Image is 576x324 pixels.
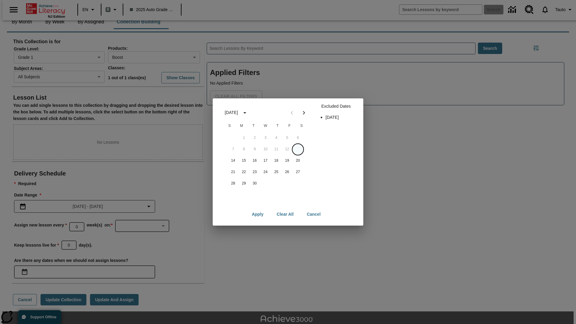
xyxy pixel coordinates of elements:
button: 18 [271,155,282,166]
button: 25 [271,167,282,178]
button: 29 [238,178,249,189]
span: Friday [284,120,295,132]
button: 23 [249,167,260,178]
button: 21 [228,167,238,178]
button: Apply [247,209,268,220]
button: 14 [228,155,238,166]
button: 19 [282,155,292,166]
button: Clear All [272,209,298,220]
p: Excluded Dates [313,103,358,109]
button: calendar view is open, switch to year view [240,108,250,118]
button: 13 [292,144,303,155]
button: 26 [282,167,292,178]
span: Wednesday [260,120,271,132]
span: Monday [236,120,247,132]
button: Cancel [302,209,325,220]
span: Sunday [224,120,235,132]
button: 16 [249,155,260,166]
button: Next month [298,107,310,119]
button: 15 [238,155,249,166]
button: 17 [260,155,271,166]
div: [DATE] [225,109,238,116]
button: 22 [238,167,249,178]
button: 27 [292,167,303,178]
button: 28 [228,178,238,189]
button: 24 [260,167,271,178]
span: [DATE] [325,115,339,120]
span: Saturday [296,120,307,132]
span: Tuesday [248,120,259,132]
button: 20 [292,155,303,166]
span: Thursday [272,120,283,132]
button: 30 [249,178,260,189]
